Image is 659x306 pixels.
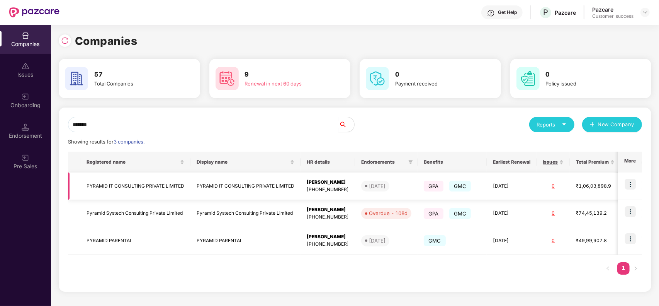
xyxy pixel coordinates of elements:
[487,173,537,200] td: [DATE]
[630,262,642,275] li: Next Page
[338,117,355,132] button: search
[606,266,610,271] span: left
[592,13,634,19] div: Customer_success
[395,70,479,80] h3: 0
[543,210,564,217] div: 0
[543,8,548,17] span: P
[598,121,635,128] span: New Company
[602,262,614,275] li: Previous Page
[307,214,349,221] div: [PHONE_NUMBER]
[537,121,567,128] div: Reports
[618,152,642,173] th: More
[424,208,443,219] span: GPA
[307,186,349,193] div: [PHONE_NUMBER]
[487,152,537,173] th: Earliest Renewal
[407,157,414,167] span: filter
[590,122,595,128] span: plus
[424,181,443,191] span: GPA
[245,70,329,80] h3: 9
[449,181,471,191] span: GMC
[516,67,540,90] img: svg+xml;base64,PHN2ZyB4bWxucz0iaHR0cDovL3d3dy53My5vcmcvMjAwMC9zdmciIHdpZHRoPSI2MCIgaGVpZ2h0PSI2MC...
[307,179,349,186] div: [PERSON_NAME]
[555,9,576,16] div: Pazcare
[487,227,537,255] td: [DATE]
[80,173,190,200] td: PYRAMID IT CONSULTING PRIVATE LIMITED
[94,70,178,80] h3: 57
[307,241,349,248] div: [PHONE_NUMBER]
[546,80,630,87] div: Policy issued
[307,206,349,214] div: [PERSON_NAME]
[361,159,405,165] span: Endorsements
[9,7,59,17] img: New Pazcare Logo
[562,122,567,127] span: caret-down
[625,206,636,217] img: icon
[245,80,329,87] div: Renewal in next 60 days
[576,183,615,190] div: ₹1,06,03,898.9
[22,123,29,131] img: svg+xml;base64,PHN2ZyB3aWR0aD0iMTQuNSIgaGVpZ2h0PSIxNC41IiB2aWV3Qm94PSIwIDAgMTYgMTYiIGZpbGw9Im5vbm...
[543,237,564,244] div: 0
[543,159,558,165] span: Issues
[424,235,446,246] span: GMC
[338,121,354,128] span: search
[75,32,138,50] h1: Companies
[498,9,517,15] div: Get Help
[576,237,615,244] div: ₹49,99,907.8
[369,182,386,190] div: [DATE]
[22,93,29,101] img: svg+xml;base64,PHN2ZyB3aWR0aD0iMjAiIGhlaWdodD0iMjAiIHZpZXdCb3g9IjAgMCAyMCAyMCIgZmlsbD0ibm9uZSIgeG...
[301,152,355,173] th: HR details
[487,200,537,227] td: [DATE]
[642,9,648,15] img: svg+xml;base64,PHN2ZyBpZD0iRHJvcGRvd24tMzJ4MzIiIHhtbG5zPSJodHRwOi8vd3d3LnczLm9yZy8yMDAwL3N2ZyIgd2...
[216,67,239,90] img: svg+xml;base64,PHN2ZyB4bWxucz0iaHR0cDovL3d3dy53My5vcmcvMjAwMC9zdmciIHdpZHRoPSI2MCIgaGVpZ2h0PSI2MC...
[570,152,621,173] th: Total Premium
[366,67,389,90] img: svg+xml;base64,PHN2ZyB4bWxucz0iaHR0cDovL3d3dy53My5vcmcvMjAwMC9zdmciIHdpZHRoPSI2MCIgaGVpZ2h0PSI2MC...
[114,139,144,145] span: 3 companies.
[546,70,630,80] h3: 0
[65,67,88,90] img: svg+xml;base64,PHN2ZyB4bWxucz0iaHR0cDovL3d3dy53My5vcmcvMjAwMC9zdmciIHdpZHRoPSI2MCIgaGVpZ2h0PSI2MC...
[625,179,636,190] img: icon
[22,32,29,39] img: svg+xml;base64,PHN2ZyBpZD0iQ29tcGFuaWVzIiB4bWxucz0iaHR0cDovL3d3dy53My5vcmcvMjAwMC9zdmciIHdpZHRoPS...
[408,160,413,164] span: filter
[80,152,190,173] th: Registered name
[80,227,190,255] td: PYRAMID PARENTAL
[369,209,408,217] div: Overdue - 108d
[80,200,190,227] td: Pyramid Systech Consulting Private Limited
[87,159,178,165] span: Registered name
[543,183,564,190] div: 0
[592,6,634,13] div: Pazcare
[307,233,349,241] div: [PERSON_NAME]
[634,266,638,271] span: right
[190,227,301,255] td: PYRAMID PARENTAL
[369,237,386,244] div: [DATE]
[94,80,178,87] div: Total Companies
[190,173,301,200] td: PYRAMID IT CONSULTING PRIVATE LIMITED
[449,208,471,219] span: GMC
[22,154,29,162] img: svg+xml;base64,PHN2ZyB3aWR0aD0iMjAiIGhlaWdodD0iMjAiIHZpZXdCb3g9IjAgMCAyMCAyMCIgZmlsbD0ibm9uZSIgeG...
[68,139,144,145] span: Showing results for
[487,9,495,17] img: svg+xml;base64,PHN2ZyBpZD0iSGVscC0zMngzMiIgeG1sbnM9Imh0dHA6Ly93d3cudzMub3JnLzIwMDAvc3ZnIiB3aWR0aD...
[630,262,642,275] button: right
[625,233,636,244] img: icon
[418,152,487,173] th: Benefits
[395,80,479,87] div: Payment received
[617,262,630,274] a: 1
[582,117,642,132] button: plusNew Company
[197,159,289,165] span: Display name
[576,210,615,217] div: ₹74,45,139.2
[190,152,301,173] th: Display name
[61,37,69,44] img: svg+xml;base64,PHN2ZyBpZD0iUmVsb2FkLTMyeDMyIiB4bWxucz0iaHR0cDovL3d3dy53My5vcmcvMjAwMC9zdmciIHdpZH...
[537,152,570,173] th: Issues
[602,262,614,275] button: left
[576,159,609,165] span: Total Premium
[190,200,301,227] td: Pyramid Systech Consulting Private Limited
[22,62,29,70] img: svg+xml;base64,PHN2ZyBpZD0iSXNzdWVzX2Rpc2FibGVkIiB4bWxucz0iaHR0cDovL3d3dy53My5vcmcvMjAwMC9zdmciIH...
